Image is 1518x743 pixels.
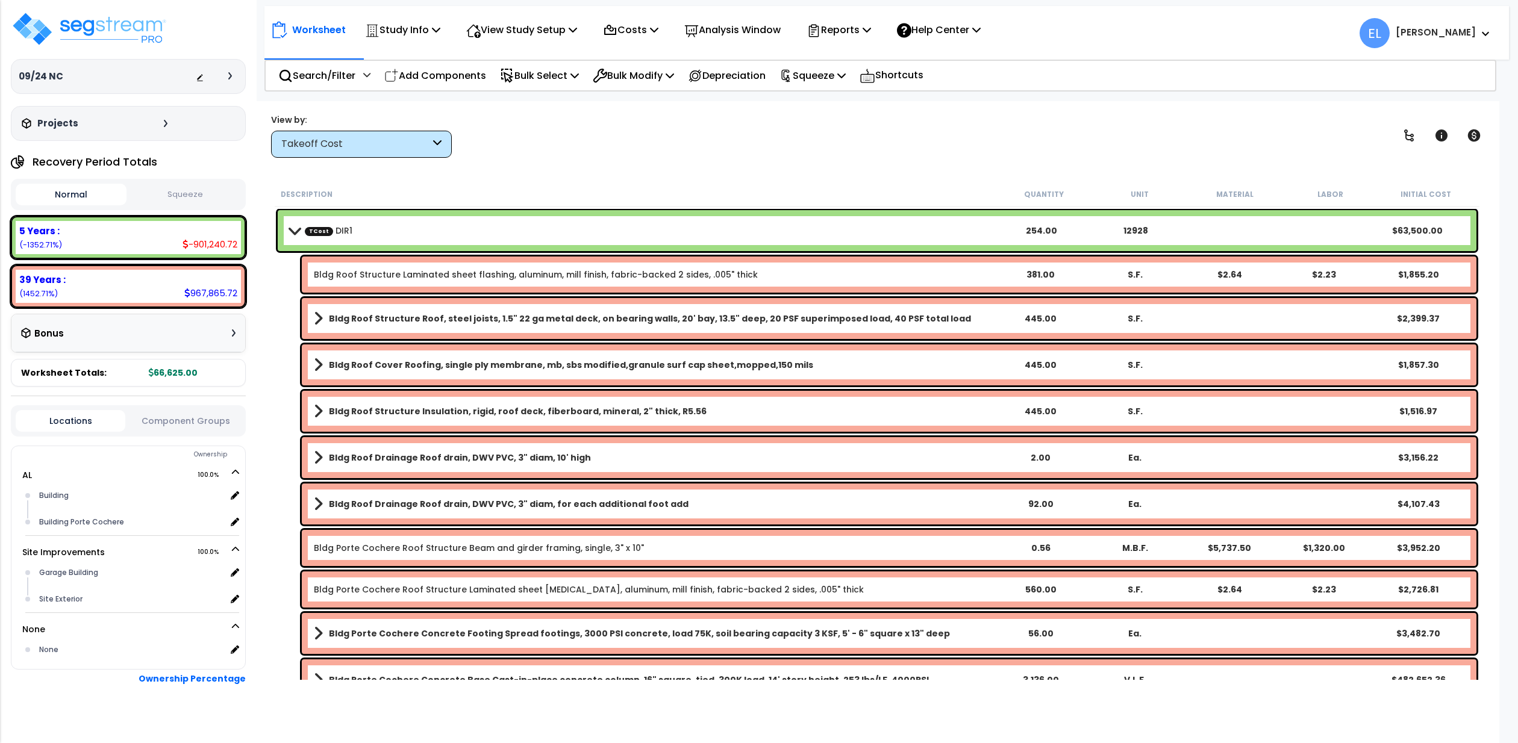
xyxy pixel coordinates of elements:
p: View Study Setup [466,22,577,38]
a: Assembly Title [314,356,992,373]
span: TCost [305,226,333,235]
a: Site Improvements 100.0% [22,546,105,558]
div: 967,865.72 [184,287,237,299]
small: Description [281,190,333,199]
div: $2.64 [1184,583,1276,595]
b: Bldg Porte Cochere Concrete Footing Spread footings, 3000 PSI concrete, load 75K, soil bearing ca... [329,627,950,639]
div: 381.00 [995,269,1087,281]
div: 445.00 [995,359,1087,371]
div: $2.23 [1278,583,1370,595]
div: 445.00 [995,312,1087,325]
img: logo_pro_r.png [11,11,167,47]
div: Ownership [36,447,245,462]
b: [PERSON_NAME] [1396,26,1476,39]
small: -1352.7065196850394% [19,240,62,250]
div: 3,136.00 [995,674,1087,686]
button: Component Groups [131,414,241,427]
div: M.B.F. [1089,542,1181,554]
small: 1452.7065196850394% [19,288,58,299]
div: Takeoff Cost [281,137,430,151]
a: Assembly Title [314,449,992,466]
b: Bldg Roof Cover Roofing, single ply membrane, mb, sbs modified,granule surf cap sheet,mopped,150 ... [329,359,813,371]
div: $1,855.20 [1373,269,1465,281]
b: Bldg Roof Drainage Roof drain, DWV PVC, 3" diam, 10' high [329,452,591,464]
p: Squeeze [779,67,846,84]
div: Building [36,488,226,503]
h3: Projects [37,117,78,129]
h3: Bonus [34,329,64,339]
div: 56.00 [995,627,1087,639]
a: Individual Item [314,542,644,554]
div: 12928 [1089,225,1182,237]
div: $63,500.00 [1370,225,1464,237]
a: Custom Item [305,225,352,237]
p: Reports [807,22,871,38]
div: S.F. [1089,359,1181,371]
a: AL 100.0% [22,469,32,481]
span: EL [1360,18,1390,48]
h3: 09/24 NC [19,70,63,82]
div: 92.00 [995,498,1087,510]
p: Help Center [897,22,981,38]
span: Worksheet Totals: [21,367,107,379]
b: 39 Years : [19,273,66,286]
div: $1,516.97 [1373,405,1465,417]
div: S.F. [1089,269,1181,281]
div: $1,320.00 [1278,542,1370,554]
a: Assembly Title [314,496,992,512]
div: 445.00 [995,405,1087,417]
p: Costs [603,22,658,38]
div: Garage Building [36,565,226,580]
a: Assembly Title [314,403,992,420]
a: Assembly Title [314,671,992,688]
div: View by: [271,114,452,126]
small: Material [1216,190,1254,199]
div: Building Porte Cochere [36,515,226,529]
div: Depreciation [681,61,772,90]
a: None [22,623,45,635]
p: Add Components [384,67,486,84]
p: Depreciation [688,67,766,84]
div: V.L.F. [1089,674,1181,686]
div: $4,107.43 [1373,498,1465,510]
a: Individual Item [314,583,864,595]
p: Search/Filter [278,67,355,84]
div: 560.00 [995,583,1087,595]
b: Bldg Roof Drainage Roof drain, DWV PVC, 3" diam, for each additional foot add [329,498,689,510]
div: -901,240.72 [183,238,237,250]
div: $2,726.81 [1373,583,1465,595]
button: Squeeze [130,184,240,205]
div: 2.00 [995,452,1087,464]
div: $3,156.22 [1373,452,1465,464]
a: Assembly Title [314,310,992,327]
div: 254.00 [995,225,1089,237]
div: Ea. [1089,452,1181,464]
b: 66,625.00 [149,367,198,379]
div: None [36,642,226,657]
div: $482,652.36 [1373,674,1465,686]
div: S.F. [1089,583,1181,595]
div: S.F. [1089,312,1181,325]
div: $5,737.50 [1184,542,1276,554]
p: Shortcuts [860,67,923,84]
div: $2.64 [1184,269,1276,281]
b: 5 Years : [19,225,60,237]
p: Analysis Window [684,22,781,38]
button: Normal [16,184,126,205]
div: 0.56 [995,542,1087,554]
div: $3,952.20 [1373,542,1465,554]
small: Initial Cost [1401,190,1451,199]
div: Shortcuts [853,61,930,90]
div: $2,399.37 [1373,312,1465,325]
b: Bldg Roof Structure Insulation, rigid, roof deck, fiberboard, mineral, 2" thick, R5.56 [329,405,707,417]
p: Bulk Select [500,67,579,84]
b: Bldg Porte Cochere Concrete Base Cast-in-place concrete column, 16" square, tied, 300K load, 14' ... [329,674,929,686]
button: Locations [16,410,125,432]
a: Individual Item [314,269,758,281]
span: 100.0% [198,468,230,482]
p: Worksheet [292,22,346,38]
a: Assembly Title [314,625,992,642]
div: Ea. [1089,498,1181,510]
small: Unit [1131,190,1149,199]
div: $3,482.70 [1373,627,1465,639]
